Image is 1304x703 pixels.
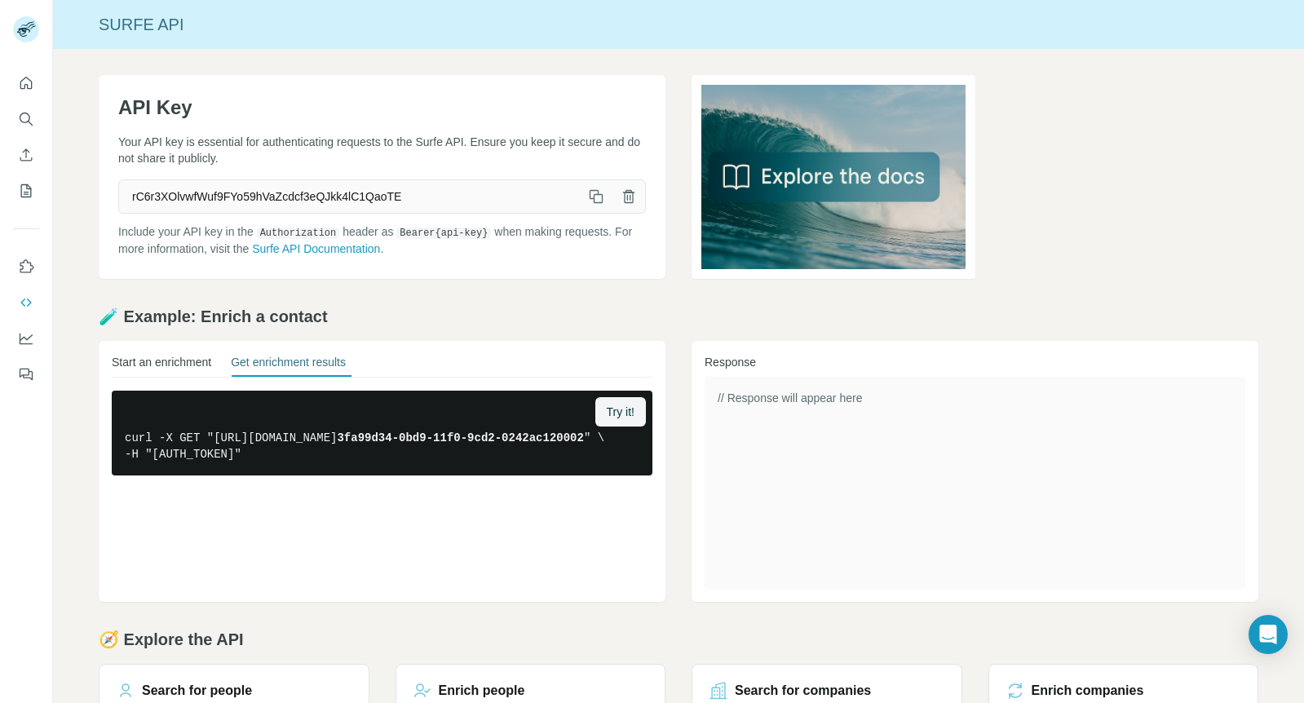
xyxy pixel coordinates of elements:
[595,397,646,427] button: Try it!
[99,628,1258,651] h2: 🧭 Explore the API
[1032,681,1144,701] h3: Enrich companies
[53,13,1304,36] div: Surfe API
[118,95,646,121] h1: API Key
[13,140,39,170] button: Enrich CSV
[112,354,211,377] button: Start an enrichment
[99,305,1258,328] h2: 🧪 Example: Enrich a contact
[118,223,646,257] p: Include your API key in the header as when making requests. For more information, visit the .
[13,288,39,317] button: Use Surfe API
[735,681,871,701] h3: Search for companies
[439,681,525,701] h3: Enrich people
[13,104,39,134] button: Search
[13,360,39,389] button: Feedback
[142,681,252,701] h3: Search for people
[1249,615,1288,654] div: Open Intercom Messenger
[718,391,862,405] span: // Response will appear here
[257,228,340,239] code: Authorization
[13,176,39,206] button: My lists
[396,228,491,239] code: Bearer {api-key}
[118,134,646,166] p: Your API key is essential for authenticating requests to the Surfe API. Ensure you keep it secure...
[337,431,583,444] span: 3fa99d34-0bd9-11f0-9cd2-0242ac120002
[13,324,39,353] button: Dashboard
[231,354,346,377] button: Get enrichment results
[13,252,39,281] button: Use Surfe on LinkedIn
[112,391,652,475] pre: curl -X GET "[URL][DOMAIN_NAME] " \ -H "[AUTH_TOKEN]"
[705,354,1245,370] h3: Response
[13,69,39,98] button: Quick start
[607,404,634,420] span: Try it!
[119,182,580,211] span: rC6r3XOlvwfWuf9FYo59hVaZcdcf3eQJkk4lC1QaoTE
[252,242,380,255] a: Surfe API Documentation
